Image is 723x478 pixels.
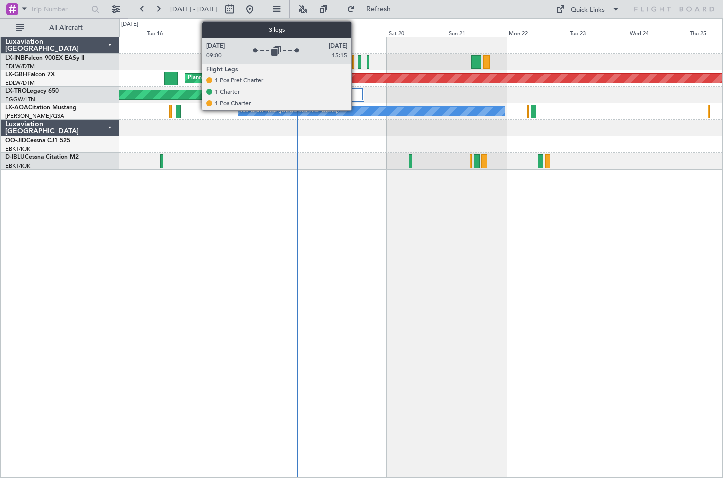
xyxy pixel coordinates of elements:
a: EDLW/DTM [5,63,35,70]
a: OO-JIDCessna CJ1 525 [5,138,70,144]
a: LX-TROLegacy 650 [5,88,59,94]
span: OO-JID [5,138,26,144]
button: Quick Links [551,1,625,17]
span: LX-TRO [5,88,27,94]
div: Wed 17 [206,28,266,37]
div: Planned Maint [GEOGRAPHIC_DATA] ([GEOGRAPHIC_DATA]) [188,71,345,86]
a: EGGW/LTN [5,96,35,103]
a: EBKT/KJK [5,145,30,153]
span: LX-AOA [5,105,28,111]
span: All Aircraft [26,24,106,31]
div: Tue 16 [145,28,205,37]
a: LX-GBHFalcon 7X [5,72,55,78]
div: Sat 20 [387,28,447,37]
div: No Crew Nice ([GEOGRAPHIC_DATA]) [241,104,339,119]
div: Wed 24 [628,28,688,37]
input: Trip Number [31,2,88,17]
a: EDLW/DTM [5,79,35,87]
div: Planned Maint Nurnberg [281,71,343,86]
div: Sun 21 [447,28,507,37]
div: Mon 22 [507,28,567,37]
span: LX-INB [5,55,25,61]
a: D-IBLUCessna Citation M2 [5,154,79,161]
div: Thu 18 [266,28,326,37]
span: LX-GBH [5,72,27,78]
a: [PERSON_NAME]/QSA [5,112,64,120]
div: Tue 23 [568,28,628,37]
span: Refresh [357,6,400,13]
div: Fri 19 [326,28,386,37]
div: Quick Links [571,5,605,15]
div: [DATE] [121,20,138,29]
span: D-IBLU [5,154,25,161]
button: Refresh [342,1,403,17]
button: All Aircraft [11,20,109,36]
a: LX-AOACitation Mustang [5,105,77,111]
span: [DATE] - [DATE] [170,5,218,14]
a: EBKT/KJK [5,162,30,170]
a: LX-INBFalcon 900EX EASy II [5,55,84,61]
